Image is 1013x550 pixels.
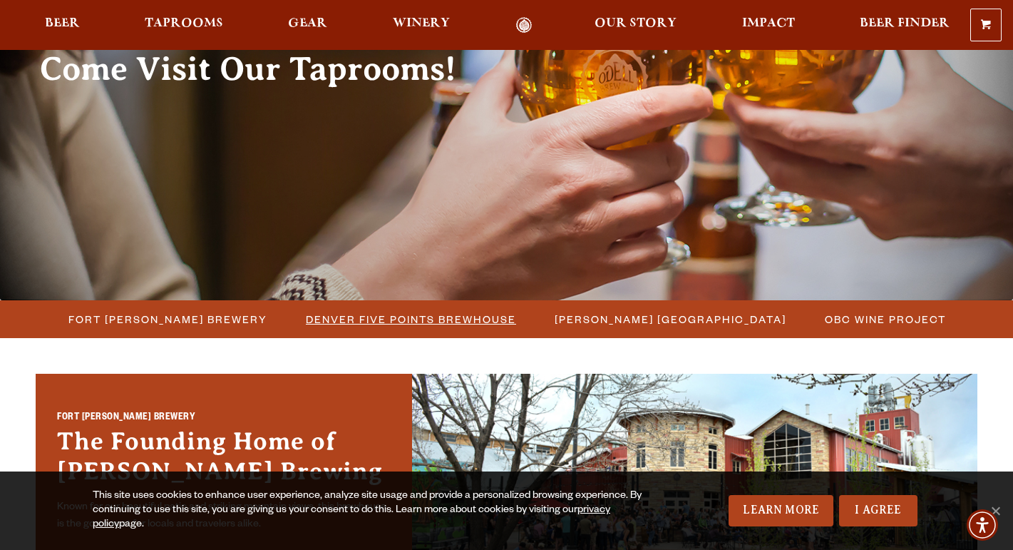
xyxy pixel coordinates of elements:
[839,495,917,526] a: I Agree
[288,18,327,29] span: Gear
[384,17,459,34] a: Winery
[135,17,232,34] a: Taprooms
[850,17,959,34] a: Beer Finder
[733,17,804,34] a: Impact
[497,17,550,34] a: Odell Home
[93,505,610,531] a: privacy policy
[393,18,450,29] span: Winery
[967,509,998,541] div: Accessibility Menu
[60,309,274,330] a: Fort [PERSON_NAME] Brewery
[36,17,89,34] a: Beer
[742,18,795,29] span: Impact
[555,309,786,330] span: [PERSON_NAME] [GEOGRAPHIC_DATA]
[279,17,336,34] a: Gear
[860,18,950,29] span: Beer Finder
[585,17,686,34] a: Our Story
[816,309,953,330] a: OBC Wine Project
[45,18,80,29] span: Beer
[57,427,391,494] h3: The Founding Home of [PERSON_NAME] Brewing
[546,309,793,330] a: [PERSON_NAME] [GEOGRAPHIC_DATA]
[595,18,677,29] span: Our Story
[93,489,658,532] div: This site uses cookies to enhance user experience, analyze site usage and provide a personalized ...
[297,309,523,330] a: Denver Five Points Brewhouse
[825,309,946,330] span: OBC Wine Project
[57,411,391,427] h2: Fort [PERSON_NAME] Brewery
[306,309,516,330] span: Denver Five Points Brewhouse
[68,309,267,330] span: Fort [PERSON_NAME] Brewery
[729,495,833,526] a: Learn More
[40,51,485,87] h2: Come Visit Our Taprooms!
[145,18,223,29] span: Taprooms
